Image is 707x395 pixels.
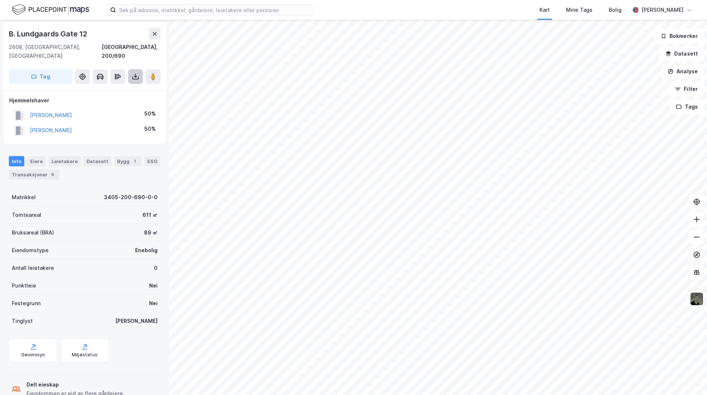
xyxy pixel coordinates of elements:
[539,6,550,14] div: Kart
[27,156,46,166] div: Eiere
[143,211,158,219] div: 611 ㎡
[149,281,158,290] div: Nei
[144,228,158,237] div: 89 ㎡
[154,264,158,272] div: 0
[135,246,158,255] div: Enebolig
[114,156,141,166] div: Bygg
[12,281,36,290] div: Punktleie
[9,169,59,180] div: Transaksjoner
[661,64,704,79] button: Analyse
[131,158,138,165] div: 1
[84,156,111,166] div: Datasett
[21,352,45,358] div: Geoinnsyn
[9,96,160,105] div: Hjemmelshaver
[9,28,89,40] div: B. Lundgaards Gate 12
[9,69,72,84] button: Tag
[12,3,89,16] img: logo.f888ab2527a4732fd821a326f86c7f29.svg
[102,43,161,60] div: [GEOGRAPHIC_DATA], 200/690
[9,156,24,166] div: Info
[12,317,33,325] div: Tinglyst
[12,193,36,202] div: Matrikkel
[12,228,54,237] div: Bruksareal (BRA)
[144,124,156,133] div: 50%
[27,380,123,389] div: Delt eieskap
[659,46,704,61] button: Datasett
[12,264,54,272] div: Antall leietakere
[641,6,683,14] div: [PERSON_NAME]
[104,193,158,202] div: 3405-200-690-0-0
[49,171,56,178] div: 6
[149,299,158,308] div: Nei
[144,109,156,118] div: 50%
[669,82,704,96] button: Filter
[72,352,98,358] div: Miljøstatus
[12,299,41,308] div: Festegrunn
[144,156,160,166] div: ESG
[670,360,707,395] iframe: Chat Widget
[670,99,704,114] button: Tags
[690,292,704,306] img: 9k=
[12,246,49,255] div: Eiendomstype
[670,360,707,395] div: Kontrollprogram for chat
[654,29,704,43] button: Bokmerker
[9,43,102,60] div: 2608, [GEOGRAPHIC_DATA], [GEOGRAPHIC_DATA]
[116,4,313,15] input: Søk på adresse, matrikkel, gårdeiere, leietakere eller personer
[566,6,592,14] div: Mine Tags
[609,6,622,14] div: Bolig
[12,211,41,219] div: Tomteareal
[115,317,158,325] div: [PERSON_NAME]
[49,156,81,166] div: Leietakere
